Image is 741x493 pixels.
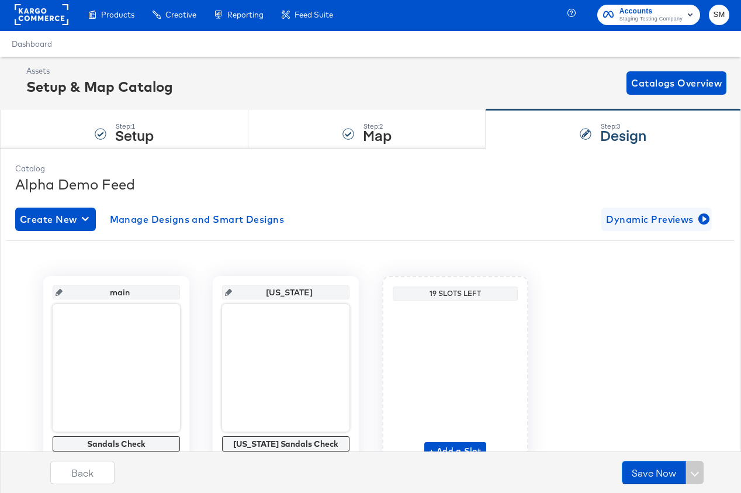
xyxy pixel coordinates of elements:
[101,10,134,19] span: Products
[619,15,683,24] span: Staging Testing Company
[606,211,707,227] span: Dynamic Previews
[110,211,285,227] span: Manage Designs and Smart Designs
[601,208,712,231] button: Dynamic Previews
[227,10,264,19] span: Reporting
[600,122,646,130] div: Step: 3
[50,461,115,484] button: Back
[714,8,725,22] span: SM
[626,71,726,95] button: Catalogs Overview
[165,10,196,19] span: Creative
[396,289,515,298] div: 19 Slots Left
[115,122,154,130] div: Step: 1
[600,125,646,144] strong: Design
[709,5,729,25] button: SM
[56,439,177,449] div: Sandals Check
[631,75,722,91] span: Catalogs Overview
[20,211,91,227] span: Create New
[15,163,726,174] div: Catalog
[597,5,700,25] button: AccountsStaging Testing Company
[295,10,333,19] span: Feed Suite
[424,442,486,461] button: + Add a Slot
[26,77,173,96] div: Setup & Map Catalog
[12,39,52,49] a: Dashboard
[26,65,173,77] div: Assets
[15,208,96,231] button: Create New
[363,125,392,144] strong: Map
[622,461,686,484] button: Save Now
[105,208,289,231] button: Manage Designs and Smart Designs
[115,125,154,144] strong: Setup
[225,439,347,449] div: [US_STATE] Sandals Check
[619,5,683,18] span: Accounts
[363,122,392,130] div: Step: 2
[15,174,726,194] div: Alpha Demo Feed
